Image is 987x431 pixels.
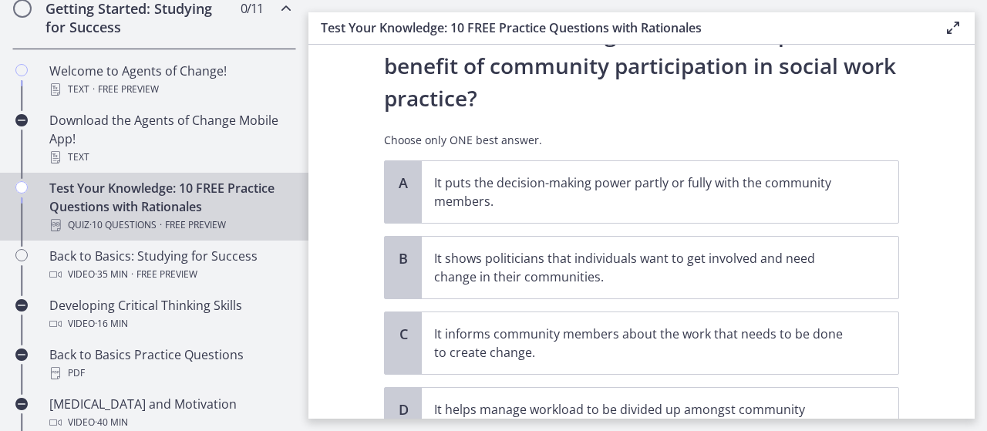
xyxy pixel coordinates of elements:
h3: Test Your Knowledge: 10 FREE Practice Questions with Rationales [321,19,919,37]
span: · [131,265,133,284]
div: Quiz [49,216,290,234]
span: Free preview [98,80,159,99]
div: Text [49,148,290,167]
span: D [394,400,413,419]
span: B [394,249,413,268]
div: Test Your Knowledge: 10 FREE Practice Questions with Rationales [49,179,290,234]
span: Free preview [165,216,226,234]
span: Free preview [136,265,197,284]
div: Back to Basics: Studying for Success [49,247,290,284]
div: Video [49,315,290,333]
p: It informs community members about the work that needs to be done to create change. [434,325,855,362]
p: Choose only ONE best answer. [384,133,899,148]
span: · 10 Questions [89,216,157,234]
div: Back to Basics Practice Questions [49,345,290,382]
div: Developing Critical Thinking Skills [49,296,290,333]
div: PDF [49,364,290,382]
div: Video [49,265,290,284]
span: · [93,80,95,99]
p: It puts the decision-making power partly or fully with the community members. [434,173,855,210]
p: It shows politicians that individuals want to get involved and need change in their communities. [434,249,855,286]
span: · [160,216,162,234]
span: C [394,325,413,343]
div: Welcome to Agents of Change! [49,62,290,99]
span: · 35 min [95,265,128,284]
p: Which of the following is the MOST important benefit of community participation in social work pr... [384,17,899,114]
span: A [394,173,413,192]
div: Download the Agents of Change Mobile App! [49,111,290,167]
span: · 16 min [95,315,128,333]
div: Text [49,80,290,99]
